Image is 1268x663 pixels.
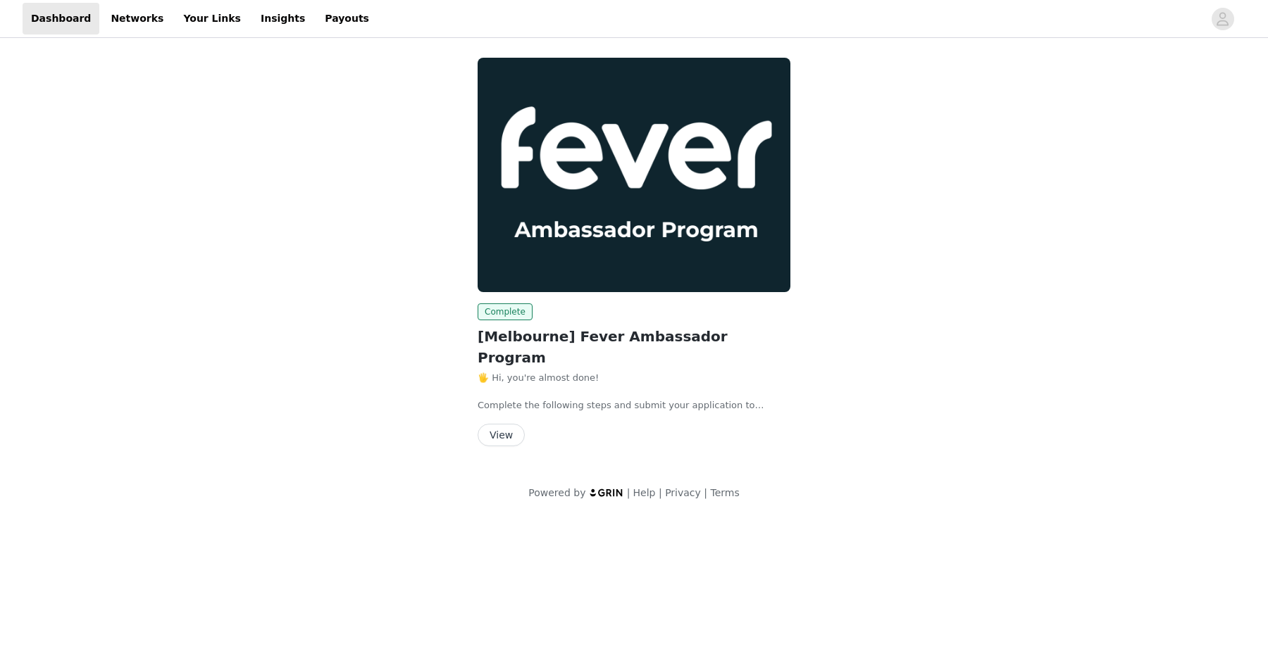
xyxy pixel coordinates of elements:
[627,487,630,498] span: |
[478,398,790,412] p: Complete the following steps and submit your application to become a Fever Ambassador (3 minutes)...
[633,487,656,498] a: Help
[478,326,790,368] h2: [Melbourne] Fever Ambassador Program
[316,3,378,34] a: Payouts
[665,487,701,498] a: Privacy
[589,488,624,497] img: logo
[659,487,662,498] span: |
[1216,8,1229,30] div: avatar
[478,424,525,446] button: View
[704,487,707,498] span: |
[175,3,249,34] a: Your Links
[478,58,790,292] img: Fever Ambassadors
[23,3,99,34] a: Dashboard
[478,371,790,385] p: 🖐️ Hi, you're almost done!
[252,3,313,34] a: Insights
[710,487,739,498] a: Terms
[528,487,585,498] span: Powered by
[478,430,525,441] a: View
[478,303,533,320] span: Complete
[102,3,172,34] a: Networks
